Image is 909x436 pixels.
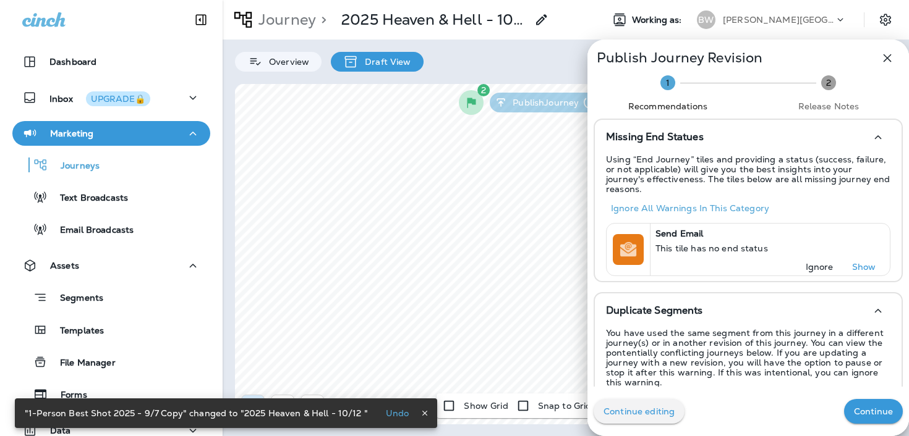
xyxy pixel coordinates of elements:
text: 2 [826,77,831,88]
p: Duplicate Segments [606,306,703,316]
button: Continue editing [594,399,685,424]
p: Continue [854,406,893,416]
text: 1 [666,77,670,88]
p: Ignore [806,262,834,272]
p: This tile has no end status [655,243,879,253]
span: Recommendations [592,100,743,112]
p: Using “End Journey” tiles and providing a status (success, failure, or not applicable) will give ... [606,154,890,194]
p: Show [852,262,876,272]
button: Ignore [800,258,839,275]
p: Publish Journey Revision [597,53,762,63]
p: Send Email [655,228,879,238]
p: Undo [386,408,409,418]
button: Ignore all warnings in this category [606,199,774,218]
button: Show [844,258,884,275]
p: Continue editing [604,406,675,416]
div: "1-Person Best Shot 2025 - 9/7 Copy" changed to "2025 Heaven & Hell - 10/12 " [25,402,368,424]
button: Continue [844,399,903,424]
p: You have used the same segment from this journey in a different journey(s) or in another revision... [606,328,890,387]
span: Release Notes [753,100,904,112]
p: Missing End Statues [606,132,704,142]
